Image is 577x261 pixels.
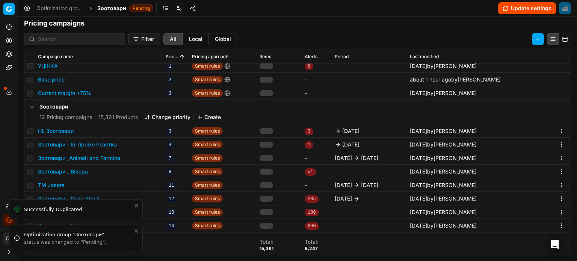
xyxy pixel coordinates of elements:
[38,62,58,70] button: УЦІНКА
[192,195,223,202] span: Smart rules
[38,76,65,83] button: Base price
[18,18,577,29] h1: Pricing campaigns
[335,195,352,202] span: [DATE]
[38,168,88,175] button: Зоотовари _ Вівера
[24,239,133,246] div: status was changed to "Pending".
[410,168,477,175] div: by [PERSON_NAME]
[166,168,174,176] span: 9
[209,33,237,45] button: global
[546,235,564,253] div: Open Intercom Messenger
[410,222,427,229] span: [DATE]
[410,181,477,189] div: by [PERSON_NAME]
[305,222,319,230] span: 660
[132,201,141,210] button: Close toast
[166,76,174,84] span: 2
[192,89,223,97] span: Smart rules
[305,54,317,60] span: Alerts
[410,222,477,229] div: by [PERSON_NAME]
[3,233,15,244] span: ОГ
[410,155,427,161] span: [DATE]
[410,195,477,202] div: by [PERSON_NAME]
[192,154,223,162] span: Smart rules
[305,246,319,252] div: 9,247
[97,5,126,12] span: Зоотовари
[166,155,174,162] span: 7
[166,209,177,216] span: 13
[305,209,319,216] span: 186
[342,127,359,135] span: [DATE]
[38,181,65,189] button: ТМ Josera
[410,154,477,162] div: by [PERSON_NAME]
[166,222,177,230] span: 14
[166,90,174,97] span: 3
[410,195,427,202] span: [DATE]
[410,209,427,215] span: [DATE]
[302,86,332,100] td: -
[163,33,183,45] button: all
[260,246,273,252] div: 15,361
[410,89,477,97] div: by [PERSON_NAME]
[302,178,332,192] td: -
[24,205,133,213] div: Successfully Duplicated
[410,127,477,135] div: by [PERSON_NAME]
[410,54,439,60] span: Last modified
[128,33,160,45] button: Filter
[38,127,74,135] button: HL Зоотовари
[98,113,138,121] span: 15,361 Products
[192,168,223,175] span: Smart rules
[335,54,349,60] span: Period
[305,238,319,246] div: Total :
[410,141,427,148] span: [DATE]
[197,113,221,121] button: Create
[192,62,223,70] span: Smart rules
[410,128,427,134] span: [DATE]
[192,222,223,229] span: Smart rules
[166,54,178,60] span: Priority
[192,54,228,60] span: Pricing approach
[132,226,141,235] button: Close toast
[260,54,271,60] span: Items
[166,128,174,135] span: 3
[361,181,378,189] span: [DATE]
[3,232,15,244] button: ОГ
[305,128,313,135] span: 3
[305,63,313,70] span: 8
[38,154,120,162] button: Зоотовари _Animall and Farmina
[410,168,427,175] span: [DATE]
[498,2,556,14] button: Update settings
[183,33,209,45] button: local
[192,76,223,83] span: Smart rules
[302,151,332,165] td: -
[39,103,221,110] h5: Зоотовари
[410,141,477,148] div: by [PERSON_NAME]
[192,127,223,135] span: Smart rules
[260,238,273,246] div: Total :
[38,54,73,60] span: Campaign name
[342,141,359,148] span: [DATE]
[166,141,174,149] span: 4
[410,63,427,69] span: [DATE]
[410,208,477,216] div: by [PERSON_NAME]
[36,5,153,12] nav: breadcrumb
[410,90,427,96] span: [DATE]
[97,5,153,12] span: ЗоотовариPending
[178,53,186,60] button: Sorted by Priority ascending
[410,76,501,83] div: by [PERSON_NAME]
[192,208,223,216] span: Smart rules
[302,73,332,86] td: -
[166,182,177,189] span: 11
[38,141,117,148] button: Зоотовари - Ін. промо Розетка
[335,181,352,189] span: [DATE]
[410,182,427,188] span: [DATE]
[24,231,133,238] div: Optimization group "Зоотовари"
[305,141,313,149] span: 1
[166,195,177,203] span: 12
[144,113,190,121] button: Change priority
[38,89,91,97] button: Current margin >75%
[166,63,174,70] span: 1
[305,195,319,203] span: 205
[410,62,477,70] div: by [PERSON_NAME]
[129,5,153,12] span: Pending
[305,168,316,176] span: 51
[36,5,85,12] a: Optimization groups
